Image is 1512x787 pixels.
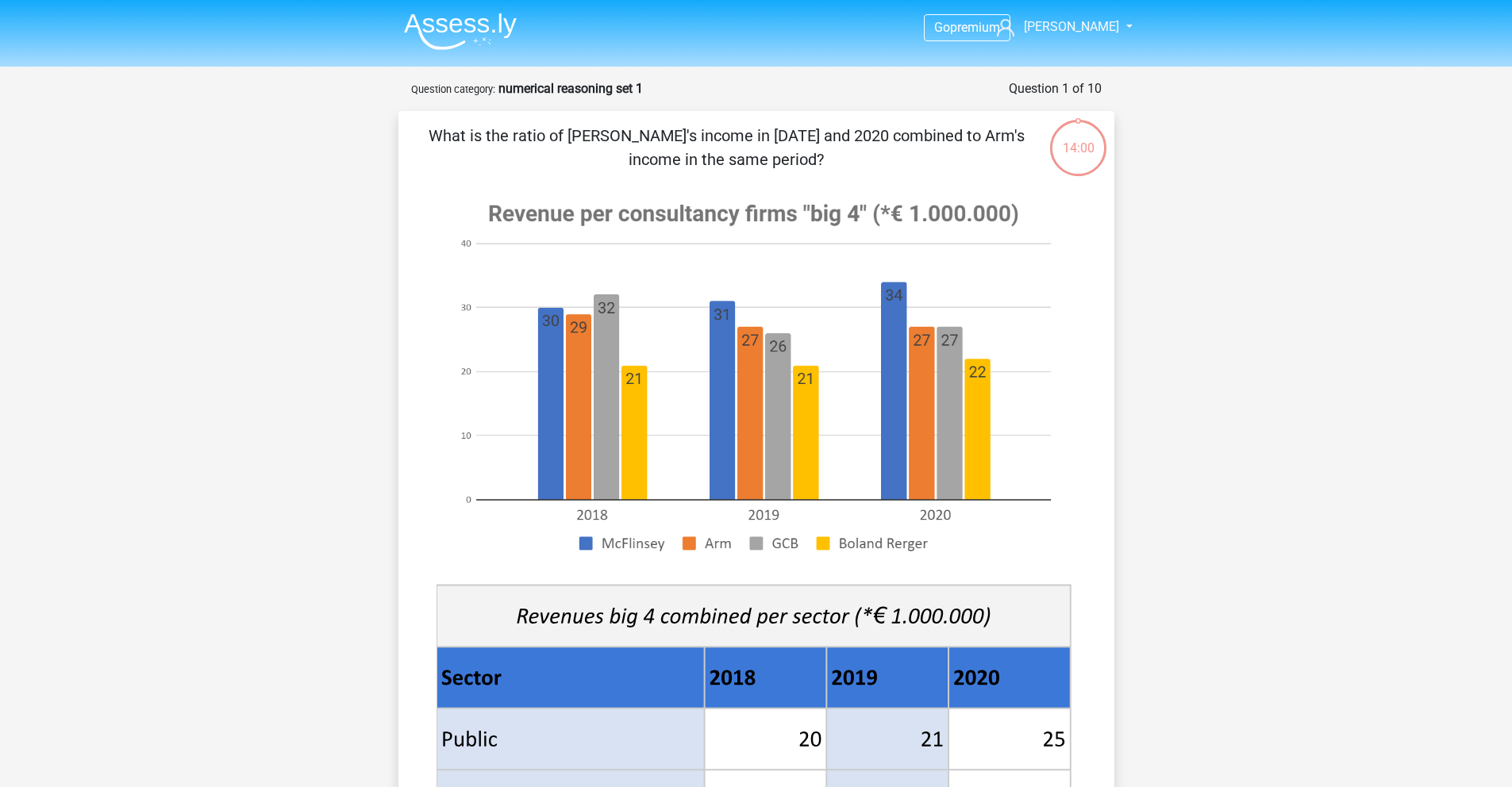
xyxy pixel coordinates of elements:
[1024,19,1119,34] span: [PERSON_NAME]
[411,83,495,95] small: Question category:
[1009,79,1102,98] div: Question 1 of 10
[424,124,1029,171] p: What is the ratio of [PERSON_NAME]'s income in [DATE] and 2020 combined to Arm's income in the sa...
[991,17,1121,36] a: [PERSON_NAME]
[498,81,643,96] strong: numerical reasoning set 1
[1048,118,1108,158] div: 14:00
[925,17,1010,38] a: Gopremium
[404,13,517,50] img: Assessly
[934,20,950,35] span: Go
[950,20,1000,35] span: premium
